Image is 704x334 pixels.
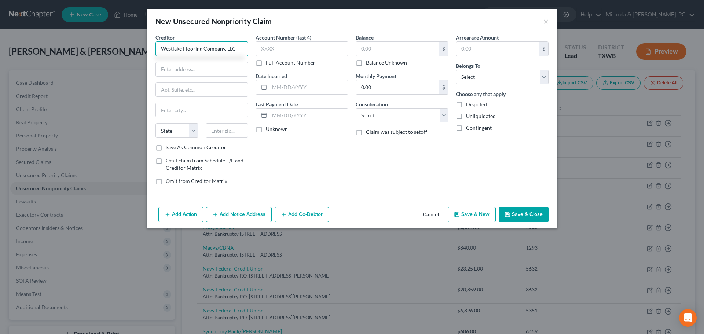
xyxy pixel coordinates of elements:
[256,100,298,108] label: Last Payment Date
[356,42,439,56] input: 0.00
[158,207,203,222] button: Add Action
[256,34,311,41] label: Account Number (last 4)
[456,90,506,98] label: Choose any that apply
[166,144,226,151] label: Save As Common Creditor
[356,100,388,108] label: Consideration
[155,41,248,56] input: Search creditor by name...
[499,207,549,222] button: Save & Close
[155,16,272,26] div: New Unsecured Nonpriority Claim
[456,34,499,41] label: Arrearage Amount
[156,83,248,97] input: Apt, Suite, etc...
[448,207,496,222] button: Save & New
[166,178,227,184] span: Omit from Creditor Matrix
[356,34,374,41] label: Balance
[679,309,697,327] div: Open Intercom Messenger
[439,42,448,56] div: $
[206,207,272,222] button: Add Notice Address
[156,103,248,117] input: Enter city...
[456,42,539,56] input: 0.00
[356,80,439,94] input: 0.00
[543,17,549,26] button: ×
[456,63,480,69] span: Belongs To
[466,125,492,131] span: Contingent
[155,34,175,41] span: Creditor
[166,157,243,171] span: Omit claim from Schedule E/F and Creditor Matrix
[266,125,288,133] label: Unknown
[256,72,287,80] label: Date Incurred
[466,113,496,119] span: Unliquidated
[366,129,427,135] span: Claim was subject to setoff
[269,109,348,122] input: MM/DD/YYYY
[539,42,548,56] div: $
[466,101,487,107] span: Disputed
[256,41,348,56] input: XXXX
[156,62,248,76] input: Enter address...
[275,207,329,222] button: Add Co-Debtor
[356,72,396,80] label: Monthly Payment
[417,208,445,222] button: Cancel
[439,80,448,94] div: $
[266,59,315,66] label: Full Account Number
[206,123,249,138] input: Enter zip...
[366,59,407,66] label: Balance Unknown
[269,80,348,94] input: MM/DD/YYYY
